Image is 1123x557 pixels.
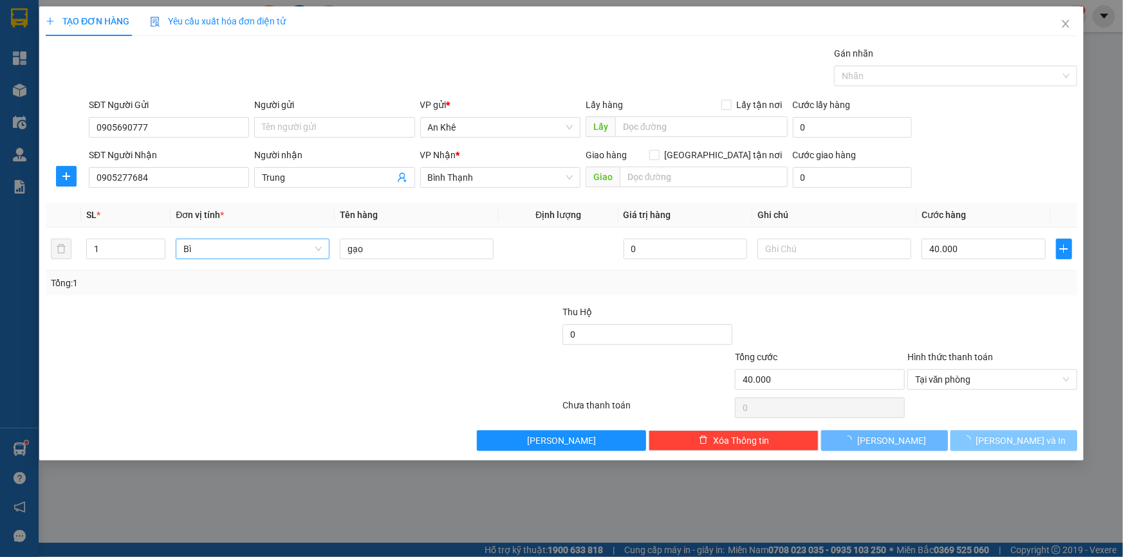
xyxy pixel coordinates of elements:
[123,26,227,42] div: Hạnh
[1048,6,1084,42] button: Close
[586,116,615,137] span: Lấy
[51,239,71,259] button: delete
[10,69,30,82] span: CR :
[752,203,916,228] th: Ghi chú
[254,98,414,112] div: Người gửi
[615,116,788,137] input: Dọc đường
[915,370,1070,389] span: Tại văn phòng
[1061,19,1071,29] span: close
[834,48,873,59] label: Gán nhãn
[562,307,592,317] span: Thu Hộ
[340,239,494,259] input: VD: Bàn, Ghế
[150,17,160,27] img: icon
[922,210,966,220] span: Cước hàng
[51,276,434,290] div: Tổng: 1
[420,150,456,160] span: VP Nhận
[56,166,77,187] button: plus
[1057,244,1072,254] span: plus
[340,210,378,220] span: Tên hàng
[624,210,671,220] span: Giá trị hàng
[843,435,857,444] span: loading
[89,148,249,162] div: SĐT Người Nhận
[176,210,224,220] span: Đơn vị tính
[11,91,227,107] div: Tên hàng: do an ( : 2 )
[428,168,573,187] span: Bình Thạnh
[46,16,129,26] span: TẠO ĐƠN HÀNG
[477,430,647,451] button: [PERSON_NAME]
[150,16,286,26] span: Yêu cầu xuất hóa đơn điện tử
[586,100,623,110] span: Lấy hàng
[624,239,748,259] input: 0
[535,210,581,220] span: Định lượng
[1056,239,1072,259] button: plus
[793,167,912,188] input: Cước giao hàng
[123,42,227,60] div: 0963361089
[428,118,573,137] span: An Khê
[699,435,708,446] span: delete
[397,172,407,183] span: user-add
[586,150,627,160] span: Giao hàng
[962,435,976,444] span: loading
[649,430,819,451] button: deleteXóa Thông tin
[660,148,788,162] span: [GEOGRAPHIC_DATA] tận nơi
[122,89,140,107] span: SL
[857,434,926,448] span: [PERSON_NAME]
[562,398,734,421] div: Chưa thanh toán
[86,210,97,220] span: SL
[527,434,596,448] span: [PERSON_NAME]
[10,68,116,83] div: 110.000
[11,11,114,26] div: An Khê
[620,167,788,187] input: Dọc đường
[123,11,227,26] div: Bình Thạnh
[793,150,857,160] label: Cước giao hàng
[46,17,55,26] span: plus
[757,239,911,259] input: Ghi Chú
[89,98,249,112] div: SĐT Người Gửi
[11,12,31,26] span: Gửi:
[254,148,414,162] div: Người nhận
[420,98,580,112] div: VP gửi
[735,352,777,362] span: Tổng cước
[586,167,620,187] span: Giao
[793,117,912,138] input: Cước lấy hàng
[907,352,993,362] label: Hình thức thanh toán
[11,26,114,42] div: [PERSON_NAME]
[821,430,948,451] button: [PERSON_NAME]
[976,434,1066,448] span: [PERSON_NAME] và In
[11,42,114,60] div: 0375432379
[123,12,154,26] span: Nhận:
[732,98,788,112] span: Lấy tận nơi
[57,171,76,181] span: plus
[713,434,769,448] span: Xóa Thông tin
[951,430,1077,451] button: [PERSON_NAME] và In
[793,100,851,110] label: Cước lấy hàng
[183,239,322,259] span: Bì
